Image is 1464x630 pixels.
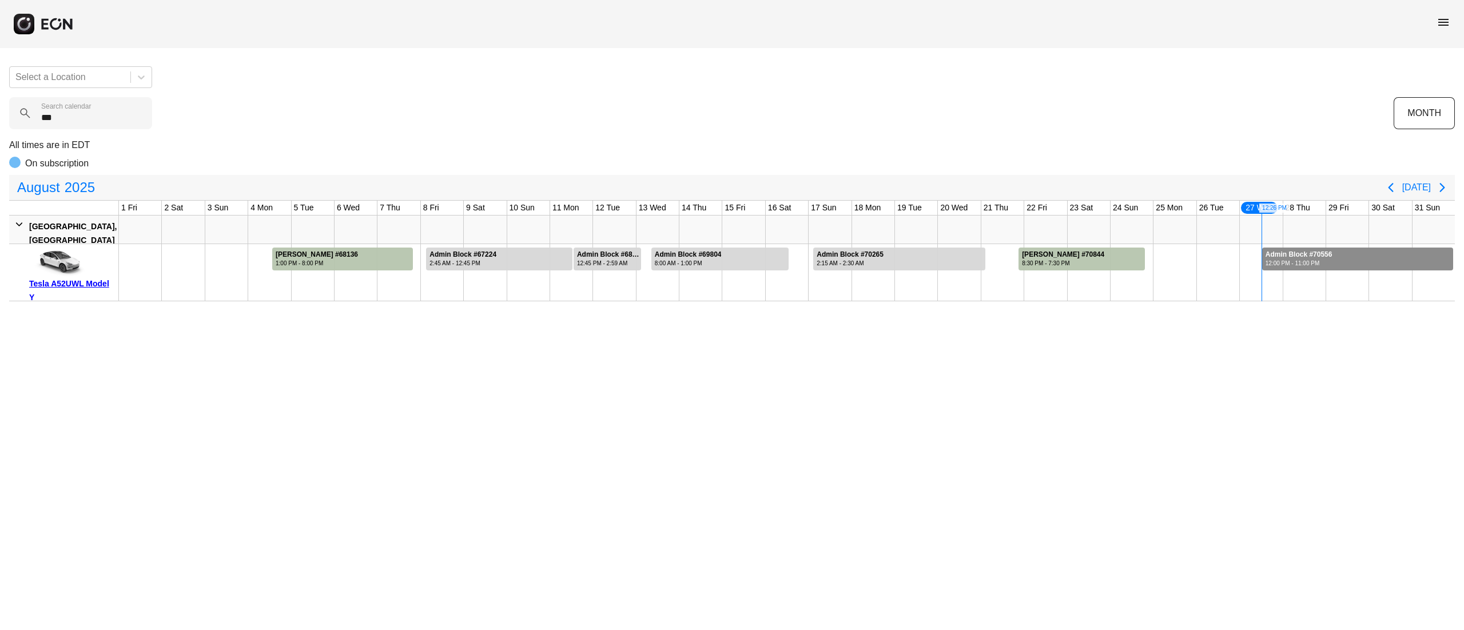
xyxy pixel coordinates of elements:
div: Admin Block #69804 [655,250,722,259]
div: Rented for 2 days by Admin Block Current status is rental [573,244,642,270]
div: 12:00 PM - 11:00 PM [1266,259,1332,268]
div: 8:00 AM - 1:00 PM [655,259,722,268]
div: Rented for 3 days by Stanley chen Current status is completed [1018,244,1145,270]
div: 15 Fri [722,201,747,215]
span: August [15,176,62,199]
div: 21 Thu [981,201,1011,215]
div: Tesla A52UWL Model Y [29,277,114,304]
div: Rented for 4 days by Admin Block Current status is rental [651,244,789,270]
div: 13 Wed [636,201,669,215]
div: 18 Mon [852,201,884,215]
button: [DATE] [1402,177,1431,198]
div: 31 Sun [1413,201,1442,215]
div: 27 Wed [1240,201,1279,215]
div: 2 Sat [162,201,185,215]
div: 10 Sun [507,201,537,215]
label: Search calendar [41,102,91,111]
span: 2025 [62,176,97,199]
div: 23 Sat [1068,201,1095,215]
div: Admin Block #70265 [817,250,884,259]
div: 8 Fri [421,201,441,215]
div: 17 Sun [809,201,838,215]
div: 11 Mon [550,201,582,215]
p: On subscription [25,157,89,170]
div: 29 Fri [1326,201,1351,215]
div: 28 Thu [1283,201,1312,215]
p: All times are in EDT [9,138,1455,152]
div: [PERSON_NAME] #70844 [1022,250,1104,259]
div: Rented for 4 days by Admin Block Current status is rental [425,244,573,270]
img: car [29,248,86,277]
div: 5 Tue [292,201,316,215]
div: 6 Wed [335,201,362,215]
div: 30 Sat [1369,201,1397,215]
div: 4 Mon [248,201,275,215]
div: 2:45 AM - 12:45 PM [429,259,496,268]
div: 12 Tue [593,201,622,215]
div: 1:00 PM - 8:00 PM [276,259,358,268]
div: Admin Block #67224 [429,250,496,259]
div: 26 Tue [1197,201,1226,215]
button: August2025 [10,176,102,199]
button: Previous page [1379,176,1402,199]
button: Next page [1431,176,1454,199]
div: 16 Sat [766,201,793,215]
div: Rented for 4 days by Ramon Yera Current status is completed [272,244,413,270]
div: Rented for 5 days by Admin Block Current status is rental [1262,244,1454,270]
div: 22 Fri [1024,201,1049,215]
div: 12:45 PM - 2:59 AM [577,259,640,268]
div: 9 Sat [464,201,487,215]
div: 14 Thu [679,201,709,215]
div: 2:15 AM - 2:30 AM [817,259,884,268]
div: 3 Sun [205,201,231,215]
div: 8:30 PM - 7:30 PM [1022,259,1104,268]
div: Admin Block #70556 [1266,250,1332,259]
button: MONTH [1394,97,1455,129]
div: 19 Tue [895,201,924,215]
div: 20 Wed [938,201,970,215]
span: menu [1437,15,1450,29]
div: 1 Fri [119,201,140,215]
div: Rented for 4 days by Admin Block Current status is rental [813,244,985,270]
div: 25 Mon [1153,201,1185,215]
div: 7 Thu [377,201,403,215]
div: [GEOGRAPHIC_DATA], [GEOGRAPHIC_DATA] [29,220,117,247]
div: 24 Sun [1111,201,1140,215]
div: Admin Block #68083 [577,250,640,259]
div: [PERSON_NAME] #68136 [276,250,358,259]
